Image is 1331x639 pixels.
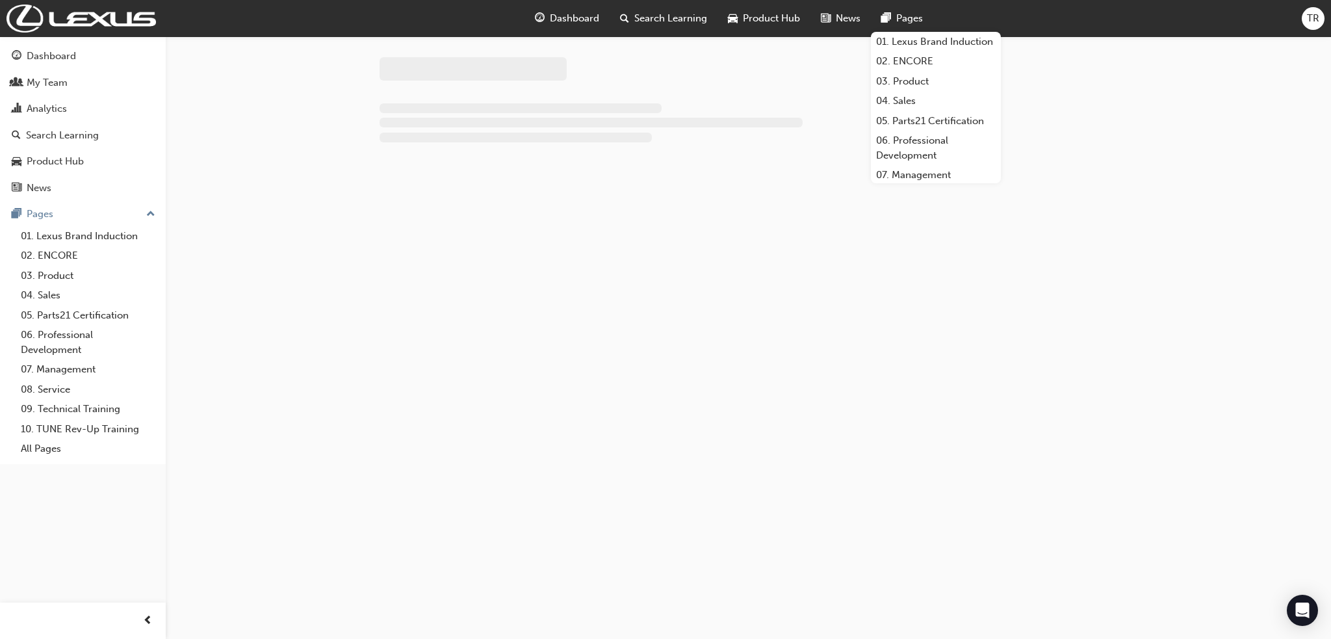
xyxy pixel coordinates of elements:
[871,91,1001,111] a: 04. Sales
[5,150,161,174] a: Product Hub
[896,11,923,26] span: Pages
[871,32,1001,52] a: 01. Lexus Brand Induction
[12,130,21,142] span: search-icon
[16,419,161,439] a: 10. TUNE Rev-Up Training
[871,72,1001,92] a: 03. Product
[12,51,21,62] span: guage-icon
[1307,11,1319,26] span: TR
[524,5,610,32] a: guage-iconDashboard
[12,103,21,115] span: chart-icon
[16,266,161,286] a: 03. Product
[634,11,707,26] span: Search Learning
[16,306,161,326] a: 05. Parts21 Certification
[16,359,161,380] a: 07. Management
[12,209,21,220] span: pages-icon
[16,325,161,359] a: 06. Professional Development
[5,202,161,226] button: Pages
[12,183,21,194] span: news-icon
[871,111,1001,131] a: 05. Parts21 Certification
[5,42,161,202] button: DashboardMy TeamAnalyticsSearch LearningProduct HubNews
[535,10,545,27] span: guage-icon
[27,181,51,196] div: News
[16,246,161,266] a: 02. ENCORE
[12,77,21,89] span: people-icon
[16,285,161,306] a: 04. Sales
[27,101,67,116] div: Analytics
[27,207,53,222] div: Pages
[5,71,161,95] a: My Team
[550,11,599,26] span: Dashboard
[16,380,161,400] a: 08. Service
[717,5,810,32] a: car-iconProduct Hub
[5,124,161,148] a: Search Learning
[16,399,161,419] a: 09. Technical Training
[16,439,161,459] a: All Pages
[881,10,891,27] span: pages-icon
[871,51,1001,72] a: 02. ENCORE
[27,49,76,64] div: Dashboard
[871,131,1001,165] a: 06. Professional Development
[743,11,800,26] span: Product Hub
[810,5,871,32] a: news-iconNews
[871,5,933,32] a: pages-iconPages
[1302,7,1325,30] button: TR
[5,44,161,68] a: Dashboard
[1287,595,1318,626] div: Open Intercom Messenger
[27,75,68,90] div: My Team
[143,613,153,629] span: prev-icon
[871,165,1001,185] a: 07. Management
[821,10,831,27] span: news-icon
[146,206,155,223] span: up-icon
[12,156,21,168] span: car-icon
[27,154,84,169] div: Product Hub
[836,11,860,26] span: News
[16,226,161,246] a: 01. Lexus Brand Induction
[620,10,629,27] span: search-icon
[5,176,161,200] a: News
[6,5,156,33] img: Trak
[610,5,717,32] a: search-iconSearch Learning
[728,10,738,27] span: car-icon
[26,128,99,143] div: Search Learning
[5,97,161,121] a: Analytics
